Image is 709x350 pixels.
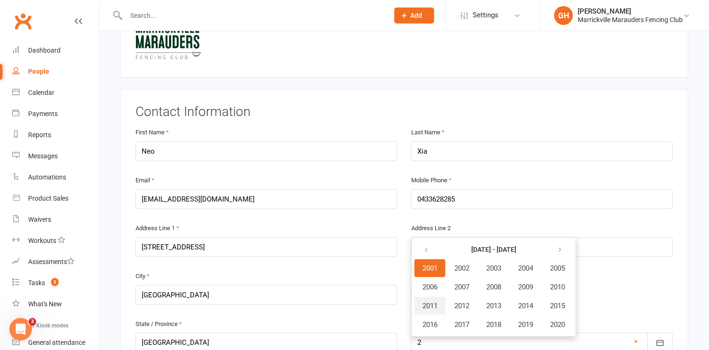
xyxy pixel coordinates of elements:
span: 2016 [422,320,437,329]
span: 5 [51,278,59,286]
label: Last Name [411,128,445,138]
button: 2015 [542,297,573,315]
span: 2020 [550,320,565,329]
div: Payments [28,110,58,117]
button: 2007 [446,278,477,296]
span: 2009 [518,283,533,291]
span: 2007 [454,283,469,291]
button: 2003 [478,259,509,277]
span: 2010 [550,283,565,291]
button: 2001 [415,259,445,277]
span: 2014 [518,302,533,310]
button: 2016 [415,316,445,334]
button: 2018 [478,316,509,334]
div: Product Sales [28,194,68,202]
button: 2019 [510,316,541,334]
a: Calendar [12,82,99,103]
button: 2010 [542,278,573,296]
span: 2012 [454,302,469,310]
button: Add [394,8,434,23]
a: Workouts [12,230,99,251]
div: Waivers [28,216,51,223]
label: Email [136,176,154,186]
div: Dashboard [28,47,60,54]
div: Automations [28,173,66,181]
div: General attendance [28,339,85,346]
div: GH [554,6,573,25]
a: Dashboard [12,40,99,61]
span: 3 [29,318,36,326]
span: 2003 [486,264,501,272]
button: 2006 [415,278,445,296]
a: People [12,61,99,82]
a: Product Sales [12,188,99,209]
a: Payments [12,103,99,124]
strong: [DATE] - [DATE] [471,246,516,253]
button: 2004 [510,259,541,277]
a: Reports [12,124,99,146]
span: 2002 [454,264,469,272]
a: Waivers [12,209,99,230]
span: 2013 [486,302,501,310]
button: 2014 [510,297,541,315]
span: 2005 [550,264,565,272]
div: Marrickville Marauders Fencing Club [578,16,683,24]
div: Reports [28,131,51,139]
h3: Contact Information [136,105,673,119]
input: Search... [123,9,382,22]
a: Clubworx [11,9,35,33]
div: What's New [28,300,62,308]
a: Messages [12,146,99,167]
label: First Name [136,128,169,138]
div: Tasks [28,279,45,287]
button: 2005 [542,259,573,277]
span: Settings [473,5,498,26]
div: Messages [28,152,58,160]
div: [PERSON_NAME] [578,7,683,16]
div: Workouts [28,237,56,244]
label: Address Line 1 [136,224,179,233]
span: Add [411,12,422,19]
label: Address Line 2 [411,224,451,233]
label: City [136,272,150,281]
button: 2009 [510,278,541,296]
span: 2017 [454,320,469,329]
button: 2008 [478,278,509,296]
iframe: Intercom live chat [9,318,32,341]
span: 2015 [550,302,565,310]
a: What's New [12,294,99,315]
span: 2001 [422,264,437,272]
span: 2008 [486,283,501,291]
button: 2002 [446,259,477,277]
button: 2012 [446,297,477,315]
div: People [28,68,49,75]
label: Mobile Phone [411,176,452,186]
div: Assessments [28,258,75,265]
a: Tasks 5 [12,272,99,294]
div: Calendar [28,89,54,96]
label: State / Province [136,319,182,329]
a: Assessments [12,251,99,272]
button: 2020 [542,316,573,334]
button: 2011 [415,297,445,315]
span: 2018 [486,320,501,329]
a: × [634,336,638,347]
button: 2017 [446,316,477,334]
span: 2004 [518,264,533,272]
span: 2019 [518,320,533,329]
span: 2011 [422,302,437,310]
button: 2013 [478,297,509,315]
a: Automations [12,167,99,188]
span: 2006 [422,283,437,291]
